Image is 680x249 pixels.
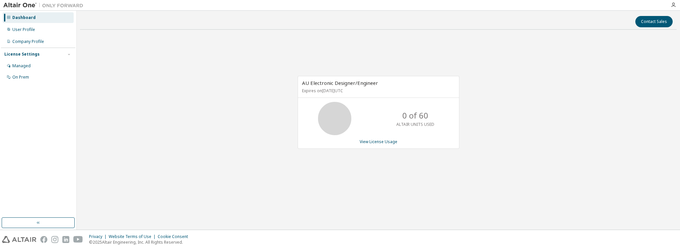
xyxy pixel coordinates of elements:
div: Website Terms of Use [109,234,158,239]
div: On Prem [12,75,29,80]
div: Privacy [89,234,109,239]
img: linkedin.svg [62,236,69,243]
img: facebook.svg [40,236,47,243]
p: 0 of 60 [402,110,428,121]
div: License Settings [4,52,40,57]
div: Cookie Consent [158,234,192,239]
p: ALTAIR UNITS USED [396,122,434,127]
div: Managed [12,63,31,69]
img: Altair One [3,2,87,9]
div: User Profile [12,27,35,32]
p: Expires on [DATE] UTC [302,88,453,94]
img: instagram.svg [51,236,58,243]
img: youtube.svg [73,236,83,243]
img: altair_logo.svg [2,236,36,243]
a: View License Usage [360,139,397,144]
div: Company Profile [12,39,44,44]
button: Contact Sales [635,16,673,27]
span: AU Electronic Designer/Engineer [302,80,378,86]
p: © 2025 Altair Engineering, Inc. All Rights Reserved. [89,239,192,245]
div: Dashboard [12,15,36,20]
